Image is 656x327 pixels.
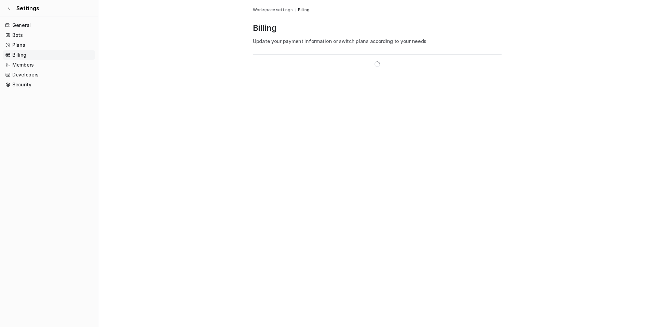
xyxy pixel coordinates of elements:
p: Billing [253,23,502,33]
a: Developers [3,70,95,80]
a: Billing [298,7,309,13]
a: General [3,20,95,30]
a: Bots [3,30,95,40]
a: Security [3,80,95,89]
a: Workspace settings [253,7,293,13]
a: Members [3,60,95,70]
span: / [295,7,296,13]
a: Billing [3,50,95,60]
a: Plans [3,40,95,50]
span: Settings [16,4,39,12]
p: Update your payment information or switch plans according to your needs [253,38,502,45]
